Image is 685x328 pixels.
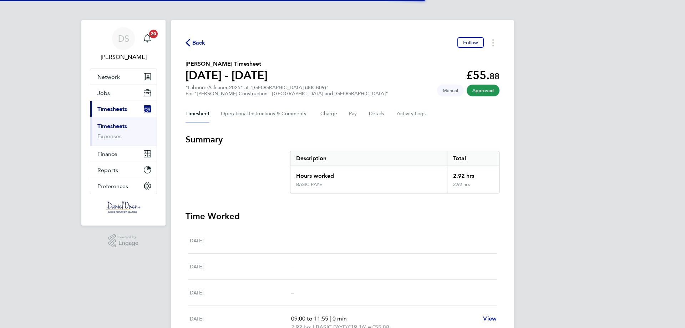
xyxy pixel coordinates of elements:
[97,183,128,190] span: Preferences
[118,234,138,240] span: Powered by
[90,27,157,61] a: DS[PERSON_NAME]
[320,105,338,122] button: Charge
[290,151,499,193] div: Summary
[397,105,427,122] button: Activity Logs
[97,106,127,112] span: Timesheets
[186,211,499,222] h3: Time Worked
[186,38,205,47] button: Back
[186,134,499,145] h3: Summary
[90,101,157,117] button: Timesheets
[140,27,154,50] a: 20
[349,105,357,122] button: Pay
[186,105,209,122] button: Timesheet
[90,201,157,213] a: Go to home page
[192,39,205,47] span: Back
[290,151,447,166] div: Description
[90,162,157,178] button: Reports
[466,69,499,82] app-decimal: £55.
[333,315,347,322] span: 0 min
[463,39,478,46] span: Follow
[149,30,158,38] span: 20
[186,60,268,68] h2: [PERSON_NAME] Timesheet
[97,74,120,80] span: Network
[118,34,129,43] span: DS
[290,166,447,182] div: Hours worked
[97,133,122,140] a: Expenses
[97,167,118,173] span: Reports
[106,201,141,213] img: danielowen-logo-retina.png
[447,182,499,193] div: 2.92 hrs
[467,85,499,96] span: This timesheet has been approved.
[90,53,157,61] span: Dan Skinner
[188,288,291,297] div: [DATE]
[291,315,328,322] span: 09:00 to 11:55
[483,315,497,322] span: View
[186,68,268,82] h1: [DATE] - [DATE]
[457,37,484,48] button: Follow
[437,85,464,96] span: This timesheet was manually created.
[90,178,157,194] button: Preferences
[81,20,166,226] nav: Main navigation
[291,237,294,244] span: –
[483,314,497,323] a: View
[97,151,117,157] span: Finance
[118,240,138,246] span: Engage
[188,236,291,245] div: [DATE]
[296,182,322,187] div: BASIC PAYE
[90,85,157,101] button: Jobs
[487,37,499,48] button: Timesheets Menu
[188,262,291,271] div: [DATE]
[221,105,309,122] button: Operational Instructions & Comments
[186,85,388,97] div: "Labourer/Cleaner 2025" at "[GEOGRAPHIC_DATA] (40CB09)"
[447,151,499,166] div: Total
[97,90,110,96] span: Jobs
[90,146,157,162] button: Finance
[97,123,127,130] a: Timesheets
[108,234,139,248] a: Powered byEngage
[90,117,157,146] div: Timesheets
[291,263,294,270] span: –
[291,289,294,296] span: –
[90,69,157,85] button: Network
[369,105,385,122] button: Details
[330,315,331,322] span: |
[489,71,499,81] span: 88
[447,166,499,182] div: 2.92 hrs
[186,91,388,97] div: For "[PERSON_NAME] Construction - [GEOGRAPHIC_DATA] and [GEOGRAPHIC_DATA]"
